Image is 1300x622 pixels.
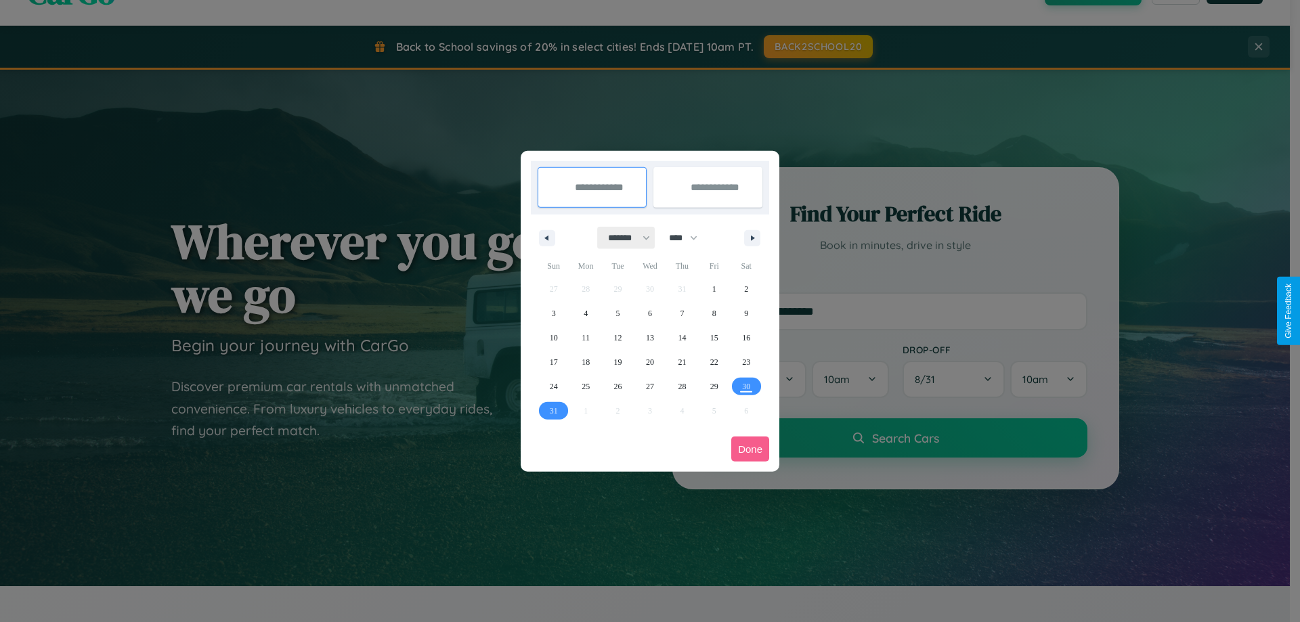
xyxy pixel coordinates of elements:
[582,374,590,399] span: 25
[634,301,666,326] button: 6
[698,301,730,326] button: 8
[666,255,698,277] span: Thu
[614,374,622,399] span: 26
[680,301,684,326] span: 7
[678,374,686,399] span: 28
[666,350,698,374] button: 21
[698,374,730,399] button: 29
[538,301,569,326] button: 3
[538,255,569,277] span: Sun
[698,326,730,350] button: 15
[550,399,558,423] span: 31
[569,326,601,350] button: 11
[698,255,730,277] span: Fri
[731,326,762,350] button: 16
[710,374,718,399] span: 29
[646,326,654,350] span: 13
[634,350,666,374] button: 20
[538,326,569,350] button: 10
[744,301,748,326] span: 9
[602,350,634,374] button: 19
[538,399,569,423] button: 31
[666,326,698,350] button: 14
[712,301,716,326] span: 8
[550,350,558,374] span: 17
[666,301,698,326] button: 7
[731,437,769,462] button: Done
[552,301,556,326] span: 3
[614,326,622,350] span: 12
[710,326,718,350] span: 15
[616,301,620,326] span: 5
[602,374,634,399] button: 26
[666,374,698,399] button: 28
[602,301,634,326] button: 5
[731,255,762,277] span: Sat
[602,326,634,350] button: 12
[731,277,762,301] button: 2
[634,374,666,399] button: 27
[731,301,762,326] button: 9
[584,301,588,326] span: 4
[582,350,590,374] span: 18
[742,350,750,374] span: 23
[742,326,750,350] span: 16
[569,255,601,277] span: Mon
[569,301,601,326] button: 4
[602,255,634,277] span: Tue
[538,350,569,374] button: 17
[634,255,666,277] span: Wed
[550,326,558,350] span: 10
[742,374,750,399] span: 30
[648,301,652,326] span: 6
[712,277,716,301] span: 1
[614,350,622,374] span: 19
[731,374,762,399] button: 30
[538,374,569,399] button: 24
[698,277,730,301] button: 1
[582,326,590,350] span: 11
[569,374,601,399] button: 25
[744,277,748,301] span: 2
[646,374,654,399] span: 27
[550,374,558,399] span: 24
[678,350,686,374] span: 21
[569,350,601,374] button: 18
[634,326,666,350] button: 13
[646,350,654,374] span: 20
[1284,284,1293,338] div: Give Feedback
[678,326,686,350] span: 14
[698,350,730,374] button: 22
[731,350,762,374] button: 23
[710,350,718,374] span: 22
